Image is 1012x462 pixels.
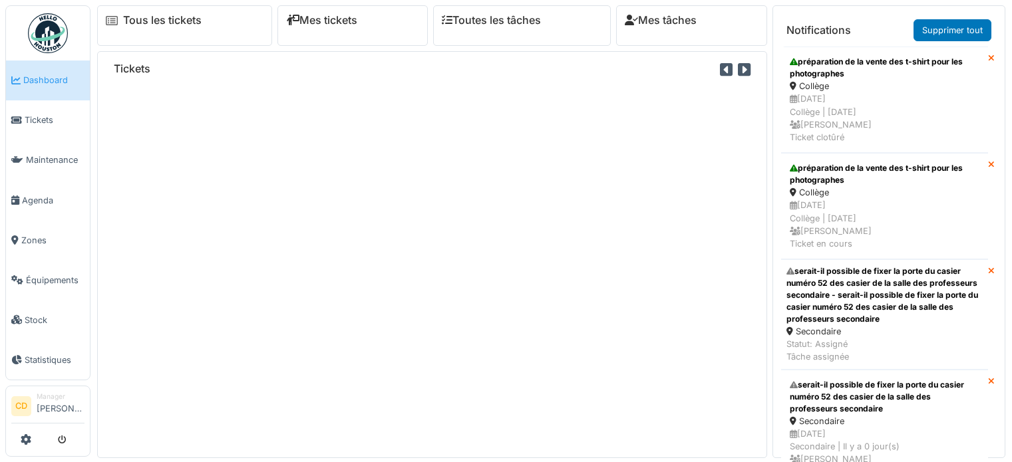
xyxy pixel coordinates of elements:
[781,259,988,370] a: serait-il possible de fixer la porte du casier numéro 52 des casier de la salle des professeurs s...
[21,234,84,247] span: Zones
[37,392,84,402] div: Manager
[786,265,983,325] div: serait-il possible de fixer la porte du casier numéro 52 des casier de la salle des professeurs s...
[25,114,84,126] span: Tickets
[781,153,988,259] a: préparation de la vente des t-shirt pour les photographes Collège [DATE]Collège | [DATE] [PERSON_...
[11,396,31,416] li: CD
[11,392,84,423] a: CD Manager[PERSON_NAME]
[6,140,90,180] a: Maintenance
[781,47,988,153] a: préparation de la vente des t-shirt pour les photographes Collège [DATE]Collège | [DATE] [PERSON_...
[26,274,84,287] span: Équipements
[6,100,90,140] a: Tickets
[123,14,202,27] a: Tous les tickets
[625,14,697,27] a: Mes tâches
[790,379,979,415] div: serait-il possible de fixer la porte du casier numéro 52 des casier de la salle des professeurs s...
[790,415,979,427] div: Secondaire
[790,92,979,144] div: [DATE] Collège | [DATE] [PERSON_NAME] Ticket clotûré
[6,260,90,300] a: Équipements
[28,13,68,53] img: Badge_color-CXgf-gQk.svg
[786,24,851,37] h6: Notifications
[786,338,983,363] div: Statut: Assigné Tâche assignée
[6,340,90,380] a: Statistiques
[114,62,150,75] h6: Tickets
[914,19,991,41] a: Supprimer tout
[25,314,84,326] span: Stock
[790,162,979,186] div: préparation de la vente des t-shirt pour les photographes
[6,220,90,260] a: Zones
[23,74,84,86] span: Dashboard
[37,392,84,420] li: [PERSON_NAME]
[6,180,90,220] a: Agenda
[442,14,541,27] a: Toutes les tâches
[790,56,979,80] div: préparation de la vente des t-shirt pour les photographes
[6,60,90,100] a: Dashboard
[22,194,84,207] span: Agenda
[786,325,983,338] div: Secondaire
[26,154,84,166] span: Maintenance
[286,14,357,27] a: Mes tickets
[6,300,90,340] a: Stock
[25,354,84,366] span: Statistiques
[790,80,979,92] div: Collège
[790,199,979,250] div: [DATE] Collège | [DATE] [PERSON_NAME] Ticket en cours
[790,186,979,199] div: Collège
